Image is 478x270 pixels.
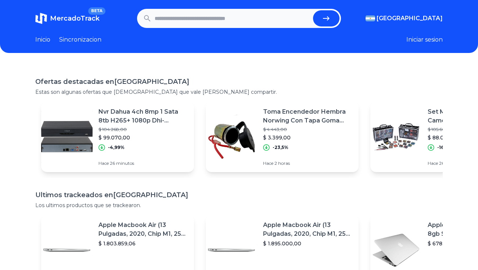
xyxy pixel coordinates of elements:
span: BETA [88,7,105,15]
a: Sincronizacion [59,35,101,44]
button: [GEOGRAPHIC_DATA] [366,14,443,23]
img: Featured image [41,111,93,163]
h1: Ofertas destacadas en [GEOGRAPHIC_DATA] [35,77,443,87]
p: -4,99% [108,145,125,150]
p: -16,67% [437,145,455,150]
img: Featured image [370,111,422,163]
p: -23,5% [273,145,288,150]
p: Estas son algunas ofertas que [DEMOGRAPHIC_DATA] que vale [PERSON_NAME] compartir. [35,88,443,96]
a: Inicio [35,35,50,44]
p: $ 1.803.859,06 [98,240,188,247]
p: $ 1.895.000,00 [263,240,353,247]
img: Argentina [366,15,375,21]
p: Hace 2 horas [263,160,353,166]
p: $ 4.443,00 [263,127,353,132]
p: Apple Macbook Air (13 Pulgadas, 2020, Chip M1, 256 Gb De Ssd, 8 Gb De Ram) - Plata [263,221,353,238]
p: Nvr Dahua 4ch 8mp 1 Sata 8tb H265+ 1080p Dhi-nvr1104hs-s3/h [98,107,188,125]
p: Hace 26 minutos [98,160,188,166]
p: $ 3.399,00 [263,134,353,141]
span: MercadoTrack [50,14,100,22]
p: Los ultimos productos que se trackearon. [35,202,443,209]
button: Iniciar sesion [406,35,443,44]
img: Featured image [206,111,257,163]
h1: Ultimos trackeados en [GEOGRAPHIC_DATA] [35,190,443,200]
a: Featured imageNvr Dahua 4ch 8mp 1 Sata 8tb H265+ 1080p Dhi-nvr1104hs-s3/h$ 104.268,00$ 99.070,00-... [41,102,194,172]
p: $ 99.070,00 [98,134,188,141]
p: $ 104.268,00 [98,127,188,132]
p: Toma Encendedor Hembra Norwing Con Tapa Goma Auto Camioneta [263,107,353,125]
p: Apple Macbook Air (13 Pulgadas, 2020, Chip M1, 256 Gb De Ssd, 8 Gb De Ram) - Plata [98,221,188,238]
a: Featured imageToma Encendedor Hembra Norwing Con Tapa Goma Auto Camioneta$ 4.443,00$ 3.399,00-23,... [206,102,359,172]
a: MercadoTrackBETA [35,13,100,24]
span: [GEOGRAPHIC_DATA] [377,14,443,23]
img: MercadoTrack [35,13,47,24]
